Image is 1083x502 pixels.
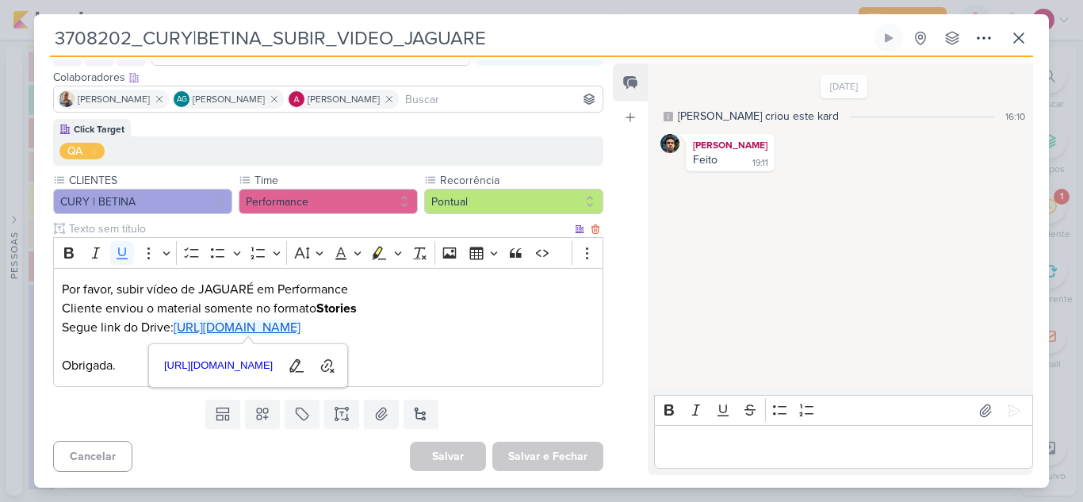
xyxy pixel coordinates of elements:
[654,395,1033,426] div: Editor toolbar
[177,96,187,104] p: AG
[174,320,300,335] a: [URL][DOMAIN_NAME]
[53,268,603,388] div: Editor editing area: main
[193,92,265,106] span: [PERSON_NAME]
[693,153,718,167] div: Feito
[78,92,150,106] span: [PERSON_NAME]
[62,318,595,375] p: Segue link do Drive: Obrigada.
[308,92,380,106] span: [PERSON_NAME]
[660,134,679,153] img: Nelito Junior
[67,172,232,189] label: CLIENTES
[53,69,603,86] div: Colaboradores
[66,220,572,237] input: Texto sem título
[678,108,839,125] div: [PERSON_NAME] criou este kard
[53,189,232,214] button: CURY | BETINA
[174,91,189,107] div: Aline Gimenez Graciano
[239,189,418,214] button: Performance
[67,143,82,159] div: QA
[62,280,595,318] p: Por favor, subir vídeo de JAGUARÉ em Performance Cliente enviou o material somente no formato
[53,237,603,268] div: Editor toolbar
[316,301,357,316] strong: Stories
[424,189,603,214] button: Pontual
[1005,109,1025,124] div: 16:10
[253,172,418,189] label: Time
[654,425,1033,469] div: Editor editing area: main
[289,91,304,107] img: Alessandra Gomes
[159,356,278,375] span: [URL][DOMAIN_NAME]
[752,157,768,170] div: 19:11
[882,32,895,44] div: Ligar relógio
[50,24,871,52] input: Kard Sem Título
[402,90,599,109] input: Buscar
[689,137,771,153] div: [PERSON_NAME]
[74,122,124,136] div: Click Target
[59,91,75,107] img: Iara Santos
[159,354,279,378] a: [URL][DOMAIN_NAME]
[438,172,603,189] label: Recorrência
[53,441,132,472] button: Cancelar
